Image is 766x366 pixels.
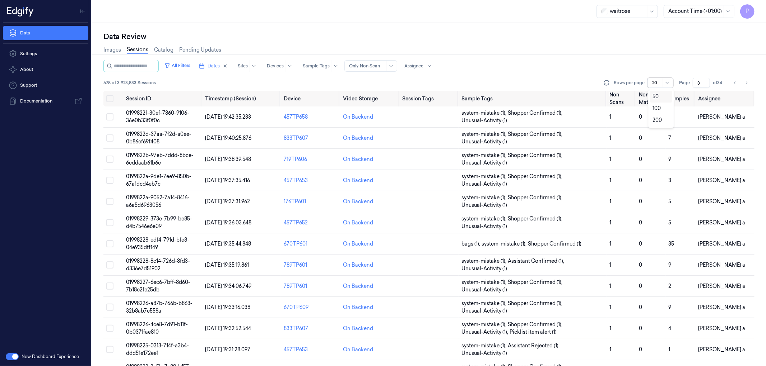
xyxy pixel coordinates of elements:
[103,32,755,42] div: Data Review
[205,241,251,247] span: [DATE] 19:35:44.848
[639,135,642,141] span: 0
[127,46,148,54] a: Sessions
[3,26,88,40] a: Data
[609,198,611,205] span: 1
[126,194,190,208] span: 0199822a-9052-7a14-8416-a6a5d6963056
[639,177,642,184] span: 0
[698,304,745,310] span: [PERSON_NAME] a
[482,240,528,248] span: system-mistake (1) ,
[742,78,752,88] button: Go to next page
[508,342,561,350] span: Assistant Rejected (1) ,
[284,325,337,332] div: 833TP607
[106,95,113,102] button: Select all
[461,159,507,167] span: Unusual-Activity (1)
[123,91,202,106] th: Session ID
[636,91,665,106] th: Non Matches
[461,109,508,117] span: system-mistake (1) ,
[607,91,636,106] th: Non Scans
[639,219,642,226] span: 0
[162,60,193,71] button: All Filters
[698,114,745,120] span: [PERSON_NAME] a
[343,134,373,142] div: On Backend
[343,304,373,311] div: On Backend
[205,346,250,353] span: [DATE] 19:31:28.097
[343,240,373,248] div: On Backend
[103,80,156,86] span: 678 of 3,923,833 Sessions
[461,300,508,307] span: system-mistake (1) ,
[126,342,189,356] span: 01998225-0313-714f-a3b4-ddd51e172ee1
[461,117,507,124] span: Unusual-Activity (1)
[126,215,192,229] span: 01998229-373c-7b99-bc85-d4b7546e6e09
[461,240,482,248] span: bags (1) ,
[205,156,251,162] span: [DATE] 19:38:39.548
[669,304,672,310] span: 9
[698,177,745,184] span: [PERSON_NAME] a
[669,262,672,268] span: 9
[698,198,745,205] span: [PERSON_NAME] a
[669,219,672,226] span: 5
[669,198,672,205] span: 5
[669,177,672,184] span: 3
[343,198,373,205] div: On Backend
[284,304,337,311] div: 670TP609
[461,223,507,230] span: Unusual-Activity (1)
[609,156,611,162] span: 1
[196,60,231,72] button: Dates
[669,241,674,247] span: 35
[508,194,564,201] span: Shopper Confirmed (1) ,
[609,114,611,120] span: 1
[284,346,337,353] div: 457TP653
[106,282,113,290] button: Select row
[126,152,194,166] span: 0199822b-97eb-7ddd-8bce-6eddaab61b6e
[609,241,611,247] span: 1
[343,219,373,227] div: On Backend
[669,156,672,162] span: 9
[461,152,508,159] span: system-mistake (1) ,
[205,198,250,205] span: [DATE] 19:37:31.962
[698,135,745,141] span: [PERSON_NAME] a
[508,152,564,159] span: Shopper Confirmed (1) ,
[508,109,564,117] span: Shopper Confirmed (1) ,
[461,257,508,265] span: system-mistake (1) ,
[103,46,121,54] a: Images
[126,321,188,335] span: 01998226-4ce8-7d91-b11f-0b0371fae810
[508,130,564,138] span: Shopper Confirmed (1) ,
[461,138,507,146] span: Unusual-Activity (1)
[669,135,672,141] span: 7
[679,80,690,86] span: Page
[205,262,249,268] span: [DATE] 19:35:19.861
[284,134,337,142] div: 833TP607
[713,80,724,86] span: of 34
[205,219,251,226] span: [DATE] 19:36:03.648
[461,215,508,223] span: system-mistake (1) ,
[343,261,373,269] div: On Backend
[459,91,607,106] th: Sample Tags
[639,198,642,205] span: 0
[284,219,337,227] div: 457TP652
[343,346,373,353] div: On Backend
[508,215,564,223] span: Shopper Confirmed (1) ,
[179,46,221,54] a: Pending Updates
[609,262,611,268] span: 1
[508,173,564,180] span: Shopper Confirmed (1) ,
[609,177,611,184] span: 1
[698,283,745,289] span: [PERSON_NAME] a
[202,91,281,106] th: Timestamp (Session)
[106,134,113,142] button: Select row
[698,346,745,353] span: [PERSON_NAME] a
[343,325,373,332] div: On Backend
[461,265,507,272] span: Unusual-Activity (1)
[106,219,113,226] button: Select row
[106,346,113,353] button: Select row
[3,78,88,92] a: Support
[639,304,642,310] span: 0
[284,177,337,184] div: 457TP653
[669,346,670,353] span: 1
[653,93,659,100] div: 50
[508,300,564,307] span: Shopper Confirmed (1) ,
[740,4,755,19] button: P
[284,156,337,163] div: 719TP606
[126,173,191,187] span: 0199822a-9de1-7ee9-850b-67a1dcd4eb7c
[126,110,189,124] span: 0199822f-30ef-7860-9106-36e0b33f0f0c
